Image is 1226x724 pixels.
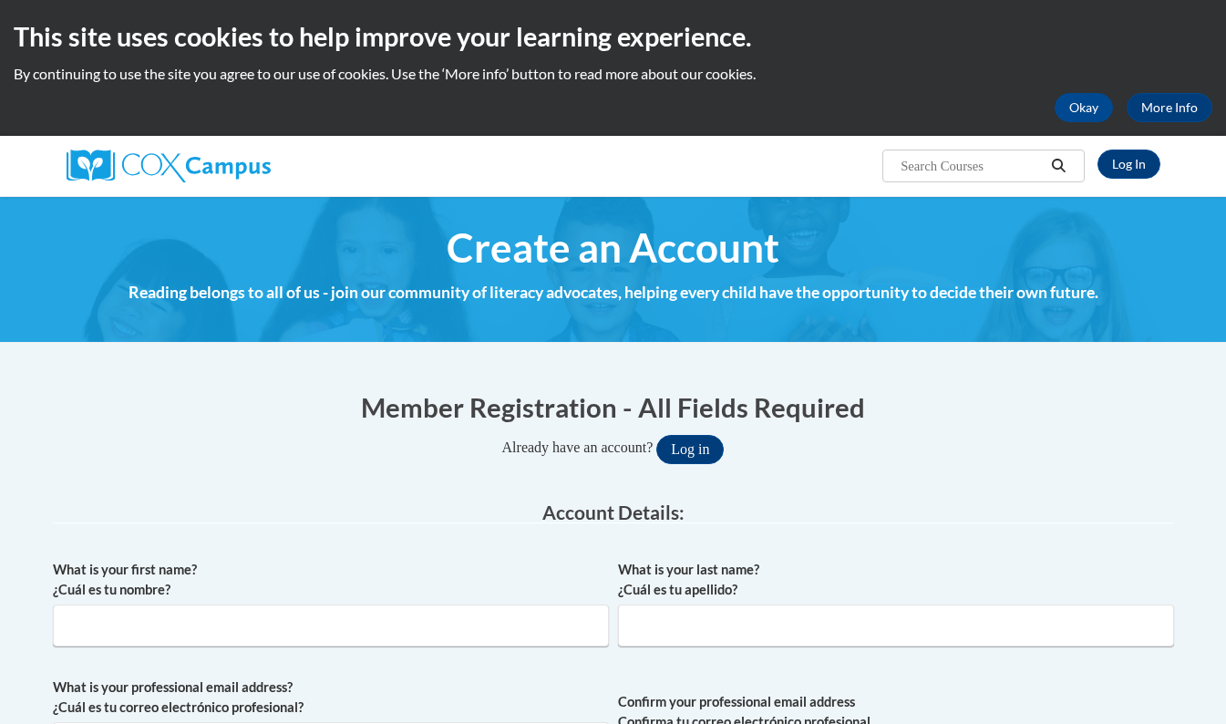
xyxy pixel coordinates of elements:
[1127,93,1212,122] a: More Info
[1045,155,1072,177] button: Search
[502,440,654,455] span: Already have an account?
[53,605,609,646] input: Metadata input
[53,560,609,600] label: What is your first name? ¿Cuál es tu nombre?
[656,435,724,464] button: Log in
[67,150,271,182] img: Cox Campus
[542,501,685,523] span: Account Details:
[53,677,609,718] label: What is your professional email address? ¿Cuál es tu correo electrónico profesional?
[53,388,1174,426] h1: Member Registration - All Fields Required
[1097,150,1160,179] a: Log In
[53,281,1174,305] h4: Reading belongs to all of us - join our community of literacy advocates, helping every child have...
[1055,93,1113,122] button: Okay
[618,560,1174,600] label: What is your last name? ¿Cuál es tu apellido?
[14,18,1212,55] h2: This site uses cookies to help improve your learning experience.
[618,605,1174,646] input: Metadata input
[899,155,1045,177] input: Search Courses
[14,64,1212,84] p: By continuing to use the site you agree to our use of cookies. Use the ‘More info’ button to read...
[447,223,779,272] span: Create an Account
